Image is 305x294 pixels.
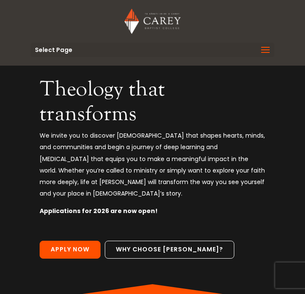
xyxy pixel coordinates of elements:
p: We invite you to discover [DEMOGRAPHIC_DATA] that shapes hearts, minds, and communities and begin... [40,130,265,205]
a: Why choose [PERSON_NAME]? [105,241,234,259]
h2: Theology that transforms [40,77,265,130]
strong: Applications for 2026 are now open! [40,207,158,215]
img: Carey Baptist College [124,9,180,34]
span: Select Page [35,47,72,53]
a: Apply Now [40,241,101,259]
